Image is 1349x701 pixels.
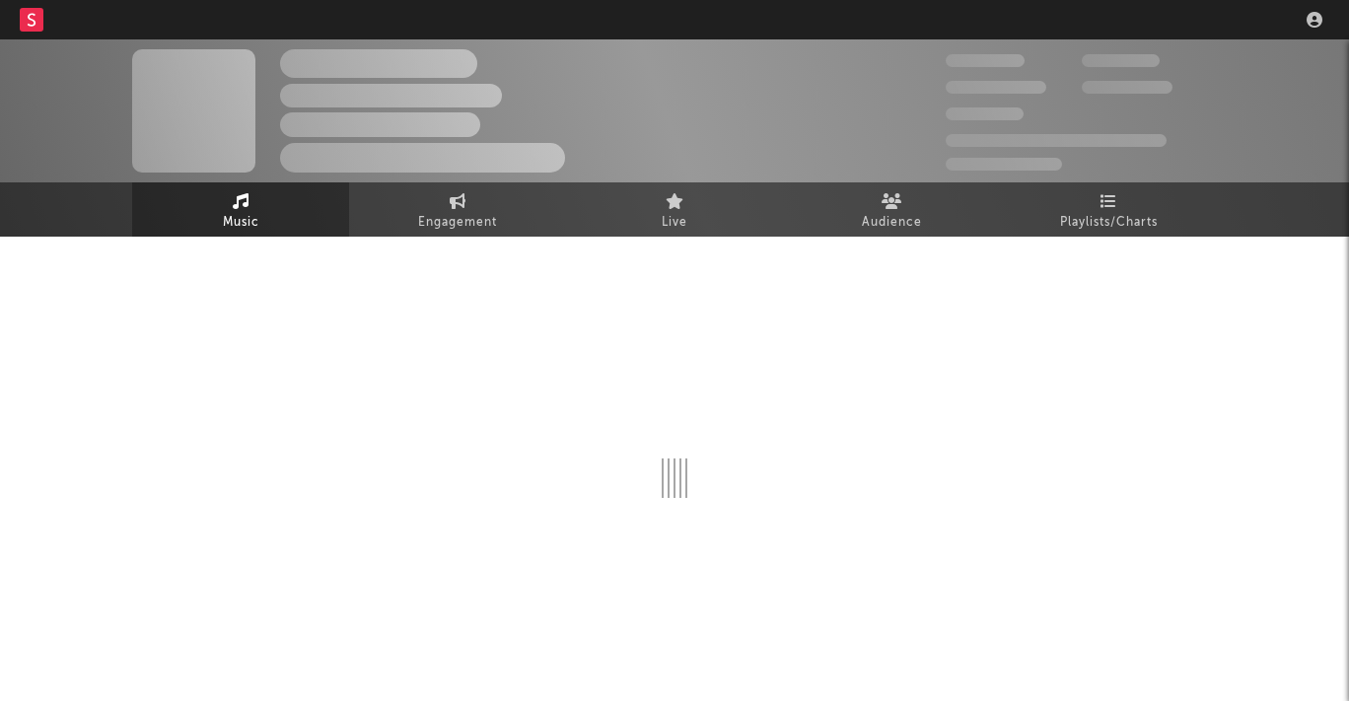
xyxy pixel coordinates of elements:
span: Live [662,211,687,235]
span: 1,000,000 [1082,81,1172,94]
a: Engagement [349,182,566,237]
span: 50,000,000 [946,81,1046,94]
a: Live [566,182,783,237]
span: Audience [862,211,922,235]
span: Jump Score: 85.0 [946,158,1062,171]
span: Playlists/Charts [1060,211,1158,235]
a: Audience [783,182,1000,237]
span: Engagement [418,211,497,235]
span: 100,000 [1082,54,1160,67]
a: Playlists/Charts [1000,182,1217,237]
a: Music [132,182,349,237]
span: Music [223,211,259,235]
span: 100,000 [946,107,1024,120]
span: 50,000,000 Monthly Listeners [946,134,1167,147]
span: 300,000 [946,54,1025,67]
